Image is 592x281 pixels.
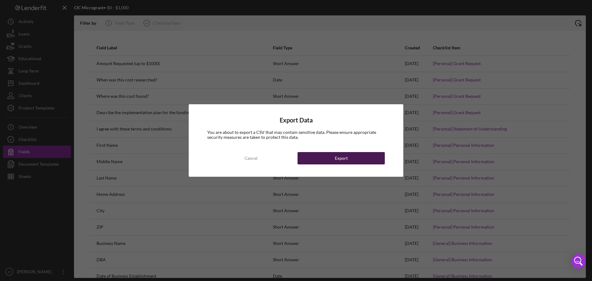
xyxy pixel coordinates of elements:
div: Cancel [245,152,257,164]
button: Cancel [207,152,294,164]
div: Open Intercom Messenger [571,254,586,269]
h4: Export Data [207,117,385,124]
div: Export [335,152,348,164]
button: Export [298,152,385,164]
div: You are about to export a CSV that may contain sensitive data. Please ensure appropriate security... [207,130,385,140]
